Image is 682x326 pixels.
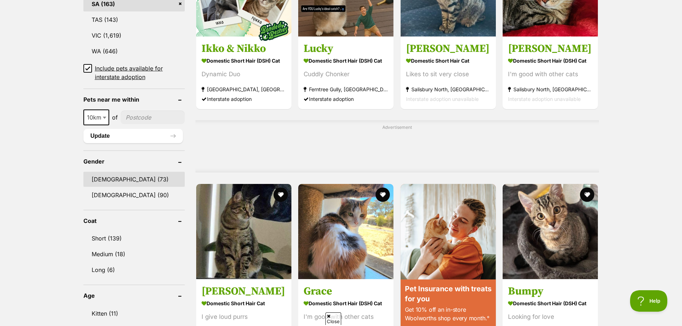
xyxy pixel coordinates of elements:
[202,298,286,308] strong: Domestic Short Hair Cat
[508,312,592,322] div: Looking for love
[298,184,393,279] img: Grace - Domestic Short Hair (DSH) Cat
[298,36,393,109] a: Lucky Domestic Short Hair (DSH) Cat Cuddly Chonker Ferntree Gully, [GEOGRAPHIC_DATA] Interstate a...
[304,284,388,298] h3: Grace
[406,69,490,79] div: Likes to sit very close
[304,42,388,55] h3: Lucky
[202,42,286,55] h3: Ikko & Nikko
[83,96,185,103] header: Pets near me within
[202,55,286,65] strong: Domestic Short Hair (DSH) Cat
[83,231,185,246] a: Short (139)
[202,284,286,298] h3: [PERSON_NAME]
[376,188,390,202] button: favourite
[508,42,592,55] h3: [PERSON_NAME]
[83,262,185,277] a: Long (6)
[406,42,490,55] h3: [PERSON_NAME]
[406,96,479,102] span: Interstate adoption unavailable
[83,188,185,203] a: [DEMOGRAPHIC_DATA] (90)
[83,44,185,59] a: WA (646)
[508,96,581,102] span: Interstate adoption unavailable
[202,312,286,322] div: I give loud purrs
[304,312,388,322] div: I'm good with other cats
[83,64,185,81] a: Include pets available for interstate adoption
[202,94,286,103] div: Interstate adoption
[304,69,388,79] div: Cuddly Chonker
[304,94,388,103] div: Interstate adoption
[508,55,592,65] strong: Domestic Short Hair (DSH) Cat
[503,184,598,279] img: Bumpy - Domestic Short Hair (DSH) Cat
[401,36,496,109] a: [PERSON_NAME] Domestic Short Hair Cat Likes to sit very close Salisbury North, [GEOGRAPHIC_DATA] ...
[121,111,185,124] input: postcode
[83,110,109,125] span: 10km
[84,112,108,122] span: 10km
[256,13,291,48] img: bonded besties
[630,290,668,312] iframe: Help Scout Beacon - Open
[304,55,388,65] strong: Domestic Short Hair (DSH) Cat
[274,188,288,202] button: favourite
[83,247,185,262] a: Medium (18)
[195,120,599,172] div: Advertisement
[202,69,286,79] div: Dynamic Duo
[83,28,185,43] a: VIC (1,619)
[304,84,388,94] strong: Ferntree Gully, [GEOGRAPHIC_DATA]
[580,188,595,202] button: favourite
[112,113,118,122] span: of
[202,84,286,94] strong: [GEOGRAPHIC_DATA], [GEOGRAPHIC_DATA]
[83,292,185,299] header: Age
[304,298,388,308] strong: Domestic Short Hair (DSH) Cat
[406,55,490,65] strong: Domestic Short Hair Cat
[83,129,183,143] button: Update
[406,84,490,94] strong: Salisbury North, [GEOGRAPHIC_DATA]
[95,64,185,81] span: Include pets available for interstate adoption
[83,172,185,187] a: [DEMOGRAPHIC_DATA] (73)
[503,36,598,109] a: [PERSON_NAME] Domestic Short Hair (DSH) Cat I'm good with other cats Salisbury North, [GEOGRAPHIC...
[83,158,185,165] header: Gender
[83,306,185,321] a: Kitten (11)
[83,12,185,27] a: TAS (143)
[508,84,592,94] strong: Salisbury North, [GEOGRAPHIC_DATA]
[196,184,291,279] img: Rosemary - Domestic Short Hair Cat
[508,298,592,308] strong: Domestic Short Hair (DSH) Cat
[325,312,341,325] span: Close
[196,36,291,109] a: Ikko & Nikko Domestic Short Hair (DSH) Cat Dynamic Duo [GEOGRAPHIC_DATA], [GEOGRAPHIC_DATA] Inter...
[83,218,185,224] header: Coat
[508,284,592,298] h3: Bumpy
[508,69,592,79] div: I'm good with other cats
